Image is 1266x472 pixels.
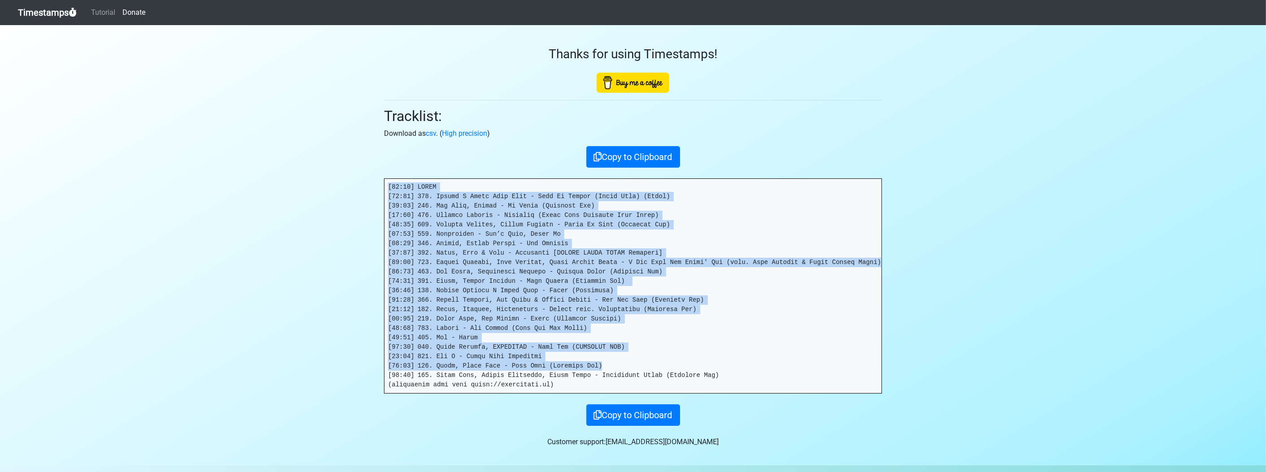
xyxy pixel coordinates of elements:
a: Tutorial [87,4,119,22]
button: Copy to Clipboard [586,146,680,168]
h2: Tracklist: [384,108,882,125]
p: Download as . ( ) [384,128,882,139]
a: High precision [442,129,487,138]
a: csv [426,129,436,138]
a: Timestamps [18,4,77,22]
pre: [82:10] LOREM [72:81] 378. Ipsumd S Ametc Adip Elit - Sedd Ei Tempor (Incid Utla) (Etdol) [39:03]... [384,179,882,393]
a: Donate [119,4,149,22]
button: Copy to Clipboard [586,404,680,426]
h3: Thanks for using Timestamps! [384,47,882,62]
img: Buy Me A Coffee [597,73,669,93]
